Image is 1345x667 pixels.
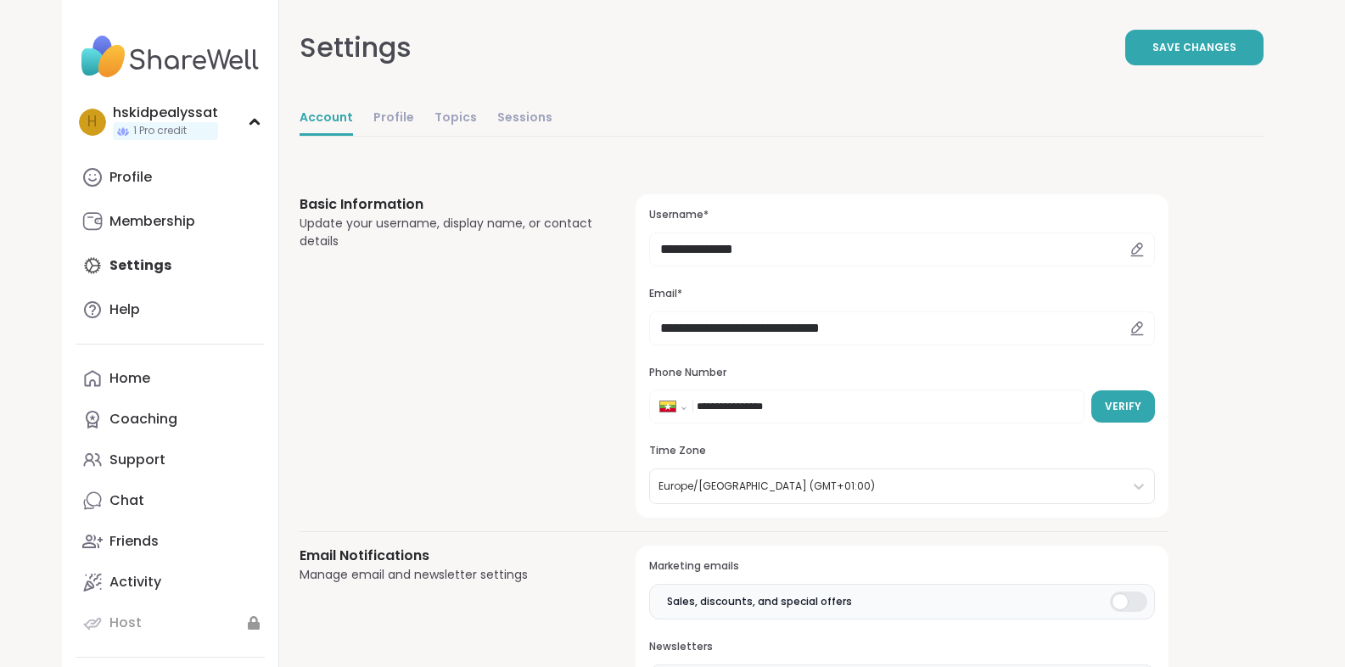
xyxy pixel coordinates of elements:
[649,366,1154,380] h3: Phone Number
[76,603,265,643] a: Host
[649,559,1154,574] h3: Marketing emails
[300,215,596,250] div: Update your username, display name, or contact details
[1091,390,1155,423] button: Verify
[76,562,265,603] a: Activity
[109,168,152,187] div: Profile
[76,521,265,562] a: Friends
[109,573,161,591] div: Activity
[109,212,195,231] div: Membership
[434,102,477,136] a: Topics
[373,102,414,136] a: Profile
[109,532,159,551] div: Friends
[76,358,265,399] a: Home
[667,594,852,609] span: Sales, discounts, and special offers
[76,201,265,242] a: Membership
[109,410,177,429] div: Coaching
[109,614,142,632] div: Host
[76,289,265,330] a: Help
[76,440,265,480] a: Support
[109,369,150,388] div: Home
[300,546,596,566] h3: Email Notifications
[76,399,265,440] a: Coaching
[497,102,552,136] a: Sessions
[133,124,187,138] span: 1 Pro credit
[76,480,265,521] a: Chat
[109,300,140,319] div: Help
[76,157,265,198] a: Profile
[109,491,144,510] div: Chat
[300,102,353,136] a: Account
[1105,399,1141,414] span: Verify
[76,27,265,87] img: ShareWell Nav Logo
[300,566,596,584] div: Manage email and newsletter settings
[649,444,1154,458] h3: Time Zone
[300,194,596,215] h3: Basic Information
[649,287,1154,301] h3: Email*
[113,104,218,122] div: hskidpealyssat
[87,111,97,133] span: h
[109,451,165,469] div: Support
[1152,40,1236,55] span: Save Changes
[300,27,412,68] div: Settings
[649,208,1154,222] h3: Username*
[649,640,1154,654] h3: Newsletters
[1125,30,1264,65] button: Save Changes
